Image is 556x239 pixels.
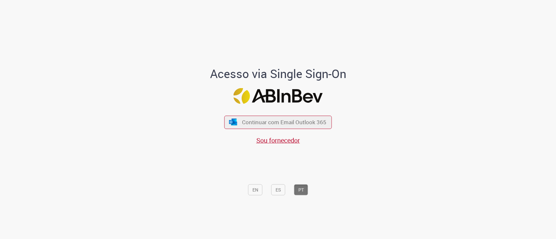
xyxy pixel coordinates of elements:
[248,184,263,195] button: EN
[271,184,285,195] button: ES
[228,119,237,126] img: ícone Azure/Microsoft 360
[294,184,308,195] button: PT
[234,88,323,104] img: Logo ABInBev
[224,115,332,129] button: ícone Azure/Microsoft 360 Continuar com Email Outlook 365
[242,118,326,126] span: Continuar com Email Outlook 365
[188,67,368,80] h1: Acesso via Single Sign-On
[256,136,300,145] a: Sou fornecedor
